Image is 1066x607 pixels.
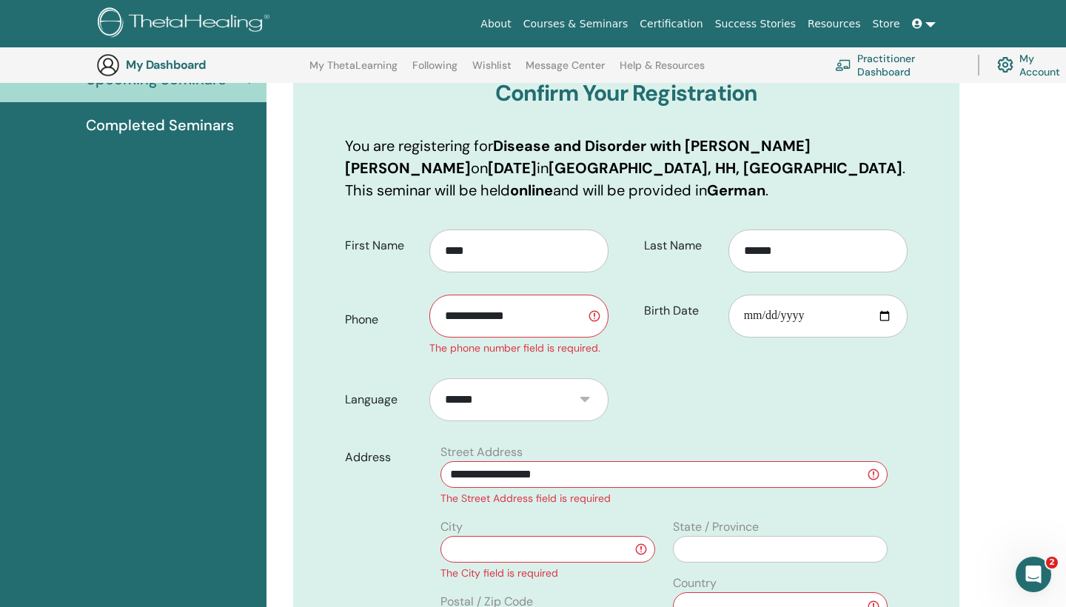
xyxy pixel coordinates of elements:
[673,518,759,536] label: State / Province
[526,59,605,83] a: Message Center
[620,59,705,83] a: Help & Resources
[345,135,908,201] p: You are registering for on in . This seminar will be held and will be provided in .
[835,59,851,71] img: chalkboard-teacher.svg
[549,158,902,178] b: [GEOGRAPHIC_DATA], HH, [GEOGRAPHIC_DATA]
[334,443,432,472] label: Address
[673,574,717,592] label: Country
[475,10,517,38] a: About
[98,7,275,41] img: logo.png
[835,49,960,81] a: Practitioner Dashboard
[86,114,234,136] span: Completed Seminars
[345,80,908,107] h3: Confirm Your Registration
[517,10,634,38] a: Courses & Seminars
[633,232,728,260] label: Last Name
[429,341,609,356] div: The phone number field is required.
[345,136,811,178] b: Disease and Disorder with [PERSON_NAME] [PERSON_NAME]
[633,297,728,325] label: Birth Date
[510,181,553,200] b: online
[96,53,120,77] img: generic-user-icon.jpg
[440,491,888,506] div: The Street Address field is required
[440,566,655,581] div: The City field is required
[997,53,1013,76] img: cog.svg
[802,10,867,38] a: Resources
[440,518,463,536] label: City
[709,10,802,38] a: Success Stories
[334,306,429,334] label: Phone
[1016,557,1051,592] iframe: Intercom live chat
[472,59,512,83] a: Wishlist
[707,181,765,200] b: German
[634,10,708,38] a: Certification
[126,58,274,72] h3: My Dashboard
[309,59,398,83] a: My ThetaLearning
[412,59,457,83] a: Following
[334,386,429,414] label: Language
[488,158,537,178] b: [DATE]
[440,443,523,461] label: Street Address
[334,232,429,260] label: First Name
[1046,557,1058,569] span: 2
[867,10,906,38] a: Store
